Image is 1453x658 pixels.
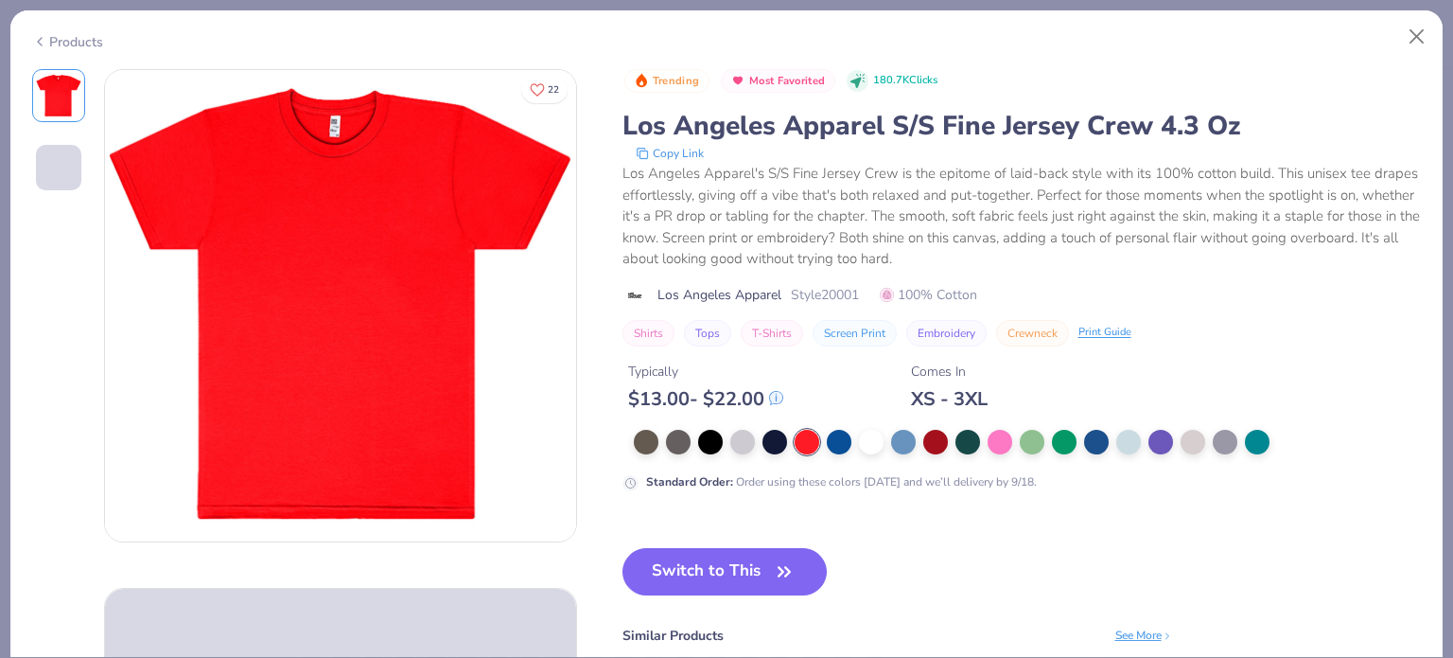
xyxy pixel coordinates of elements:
[906,320,987,347] button: Embroidery
[880,285,977,305] span: 100% Cotton
[721,69,835,94] button: Badge Button
[628,362,783,382] div: Typically
[749,76,825,86] span: Most Favorited
[684,320,731,347] button: Tops
[646,473,1037,490] div: Order using these colors [DATE] and we’ll delivery by 9/18.
[646,474,733,489] strong: Standard Order :
[622,108,1422,144] div: Los Angeles Apparel S/S Fine Jersey Crew 4.3 Oz
[521,76,568,103] button: Like
[622,626,724,646] div: Similar Products
[653,76,699,86] span: Trending
[996,320,1069,347] button: Crewneck
[1115,627,1173,644] div: See More
[791,285,859,305] span: Style 20001
[622,548,828,596] button: Switch to This
[622,163,1422,270] div: Los Angeles Apparel's S/S Fine Jersey Crew is the epitome of laid-back style with its 100% cotton...
[624,69,709,94] button: Badge Button
[634,73,649,88] img: Trending sort
[548,85,559,95] span: 22
[36,73,81,118] img: Front
[741,320,803,347] button: T-Shirts
[911,387,988,411] div: XS - 3XL
[730,73,745,88] img: Most Favorited sort
[32,32,103,52] div: Products
[628,387,783,411] div: $ 13.00 - $ 22.00
[622,288,648,303] img: brand logo
[1399,19,1435,55] button: Close
[1078,325,1131,341] div: Print Guide
[813,320,897,347] button: Screen Print
[630,144,709,163] button: copy to clipboard
[622,320,674,347] button: Shirts
[657,285,781,305] span: Los Angeles Apparel
[105,70,576,542] img: Front
[873,73,937,89] span: 180.7K Clicks
[911,362,988,382] div: Comes In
